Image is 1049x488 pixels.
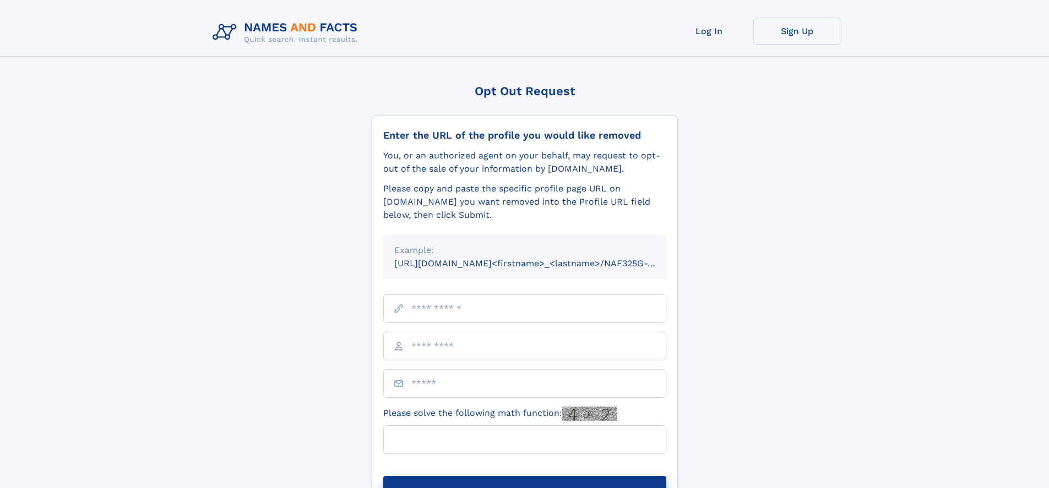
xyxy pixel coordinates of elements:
[394,244,655,257] div: Example:
[383,129,666,141] div: Enter the URL of the profile you would like removed
[383,407,617,421] label: Please solve the following math function:
[372,84,678,98] div: Opt Out Request
[208,18,367,47] img: Logo Names and Facts
[383,149,666,176] div: You, or an authorized agent on your behalf, may request to opt-out of the sale of your informatio...
[383,182,666,222] div: Please copy and paste the specific profile page URL on [DOMAIN_NAME] you want removed into the Pr...
[753,18,841,45] a: Sign Up
[394,258,687,268] small: [URL][DOMAIN_NAME]<firstname>_<lastname>/NAF325G-xxxxxxxx
[665,18,753,45] a: Log In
